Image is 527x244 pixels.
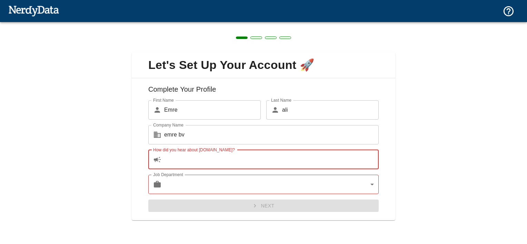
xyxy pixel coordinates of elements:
label: Company Name [153,122,183,128]
label: Job Department [153,172,183,177]
label: Last Name [271,97,291,103]
img: NerdyData.com [8,4,59,18]
label: First Name [153,97,174,103]
label: How did you hear about [DOMAIN_NAME]? [153,147,235,153]
h6: Complete Your Profile [137,84,390,100]
iframe: Drift Widget Chat Controller [493,207,519,234]
button: Support and Documentation [498,1,519,21]
span: Let's Set Up Your Account 🚀 [137,58,390,72]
